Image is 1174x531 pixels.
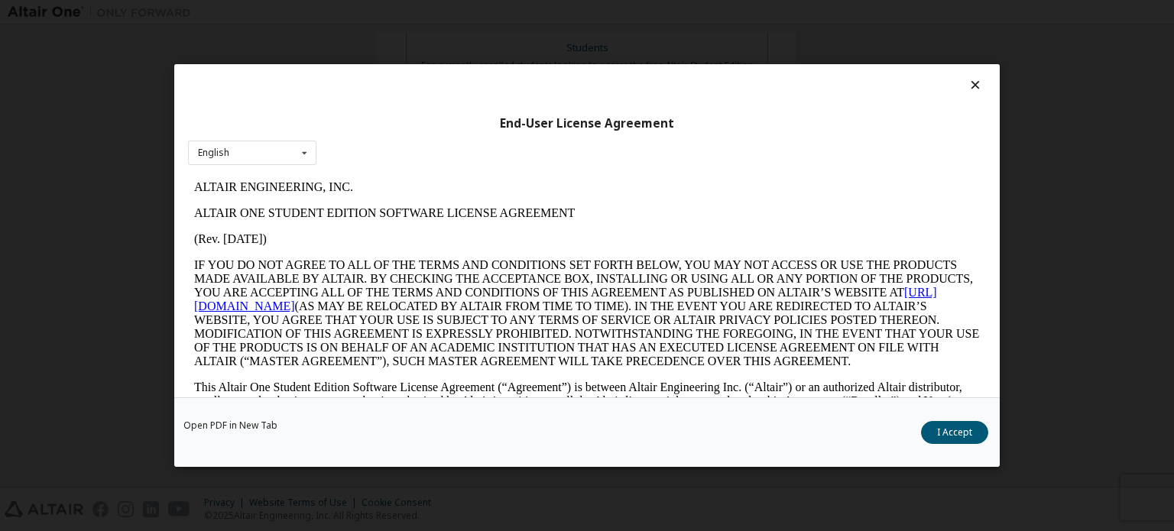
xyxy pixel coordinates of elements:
[6,6,792,20] p: ALTAIR ENGINEERING, INC.
[188,116,986,131] div: End-User License Agreement
[6,84,792,194] p: IF YOU DO NOT AGREE TO ALL OF THE TERMS AND CONDITIONS SET FORTH BELOW, YOU MAY NOT ACCESS OR USE...
[6,32,792,46] p: ALTAIR ONE STUDENT EDITION SOFTWARE LICENSE AGREEMENT
[198,148,229,157] div: English
[921,421,988,444] button: I Accept
[6,206,792,261] p: This Altair One Student Edition Software License Agreement (“Agreement”) is between Altair Engine...
[6,112,749,138] a: [URL][DOMAIN_NAME]
[6,58,792,72] p: (Rev. [DATE])
[183,421,277,430] a: Open PDF in New Tab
